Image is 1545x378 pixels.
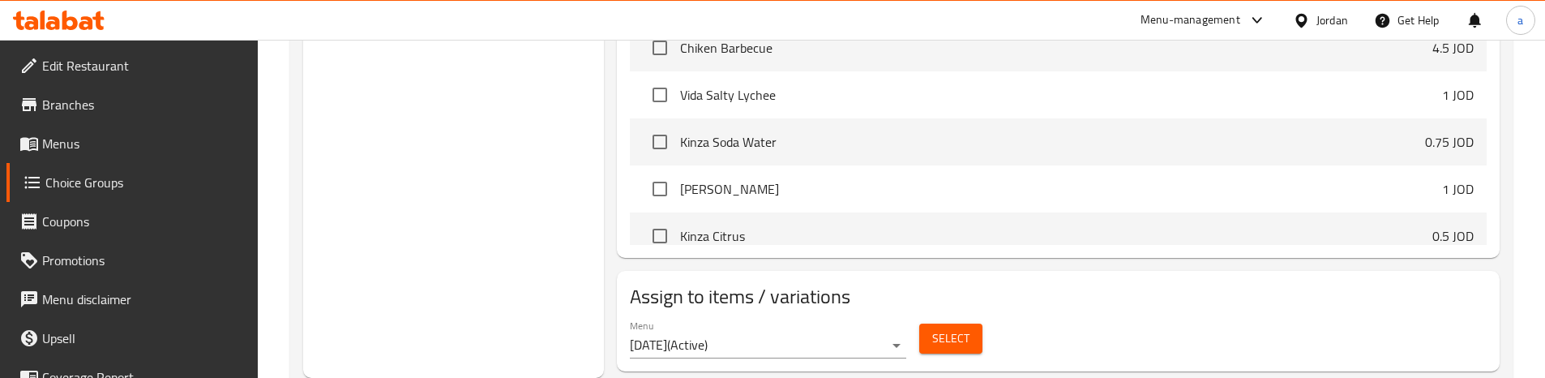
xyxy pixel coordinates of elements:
[630,333,907,359] div: [DATE](Active)
[42,56,245,75] span: Edit Restaurant
[42,251,245,270] span: Promotions
[42,212,245,231] span: Coupons
[643,78,677,112] span: Select choice
[45,173,245,192] span: Choice Groups
[6,202,258,241] a: Coupons
[1432,226,1474,246] p: 0.5 JOD
[630,284,1487,310] h2: Assign to items / variations
[6,85,258,124] a: Branches
[680,226,1432,246] span: Kinza Citrus
[643,31,677,65] span: Select choice
[1425,132,1474,152] p: 0.75 JOD
[1316,11,1348,29] div: Jordan
[1442,85,1474,105] p: 1 JOD
[6,241,258,280] a: Promotions
[1432,38,1474,58] p: 4.5 JOD
[643,172,677,206] span: Select choice
[6,319,258,358] a: Upsell
[42,95,245,114] span: Branches
[643,125,677,159] span: Select choice
[630,320,653,330] label: Menu
[1442,179,1474,199] p: 1 JOD
[1141,11,1240,30] div: Menu-management
[42,329,245,348] span: Upsell
[6,46,258,85] a: Edit Restaurant
[6,280,258,319] a: Menu disclaimer
[42,290,245,309] span: Menu disclaimer
[919,324,982,354] button: Select
[680,38,1432,58] span: Chiken Barbecue
[1517,11,1523,29] span: a
[643,219,677,253] span: Select choice
[6,124,258,163] a: Menus
[680,179,1442,199] span: [PERSON_NAME]
[6,163,258,202] a: Choice Groups
[680,132,1425,152] span: Kinza Soda Water
[42,134,245,153] span: Menus
[680,85,1442,105] span: Vida Salty Lychee
[932,329,969,349] span: Select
